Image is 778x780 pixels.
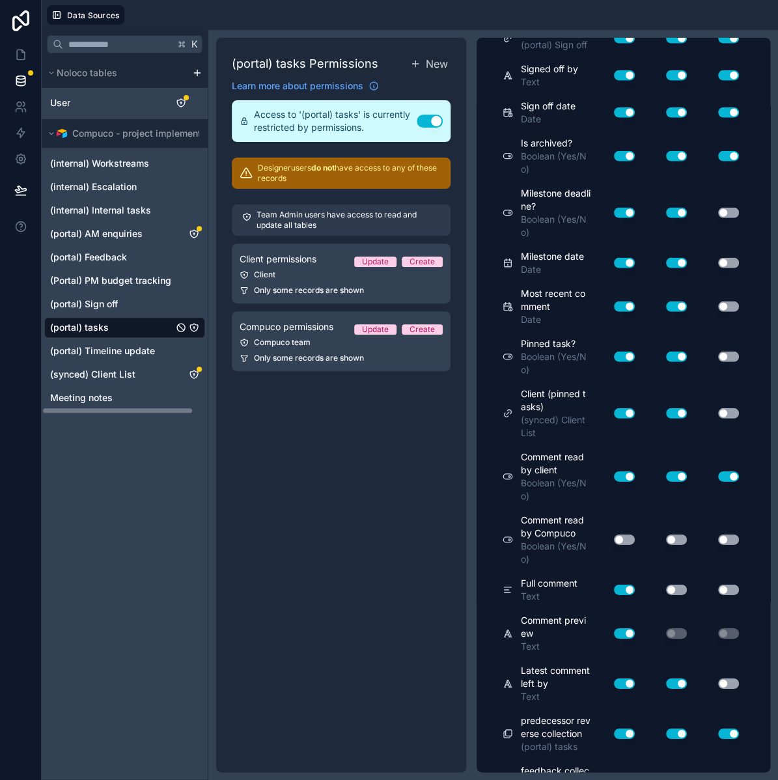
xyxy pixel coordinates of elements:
[521,263,584,276] span: Date
[240,270,443,280] div: Client
[521,590,577,603] span: Text
[521,451,590,477] span: Comment read by client
[44,387,205,408] a: Meeting notes
[362,257,389,267] div: Update
[311,163,335,173] strong: do not
[50,180,137,193] span: (internal) Escalation
[50,96,70,109] span: User
[521,313,590,326] span: Date
[240,253,316,266] span: Client permissions
[521,113,576,126] span: Date
[72,127,223,140] span: Compuco - project implementation
[47,5,124,25] button: Data Sources
[44,92,205,113] a: User
[521,38,587,51] span: (portal) Sign off
[50,204,151,217] span: (internal) Internal tasks
[190,40,199,49] span: K
[44,294,205,314] a: (portal) Sign off
[232,244,451,303] a: Client permissionsUpdateCreateClientOnly some records are shown
[67,10,120,20] span: Data Sources
[44,153,205,174] a: (internal) Workstreams
[521,287,590,313] span: Most recent comment
[521,350,590,376] span: Boolean (Yes/No)
[44,223,205,244] a: (portal) AM enquiries
[44,124,205,143] button: Airtable LogoCompuco - project implementation
[521,614,590,640] span: Comment preview
[521,337,590,350] span: Pinned task?
[521,63,578,76] span: Signed off by
[426,56,448,72] span: New
[408,53,451,74] button: New
[50,321,109,334] span: (portal) tasks
[521,137,590,150] span: Is archived?
[232,311,451,371] a: Compuco permissionsUpdateCreateCompuco teamOnly some records are shown
[254,285,364,296] span: Only some records are shown
[521,740,590,753] span: (portal) tasks
[521,387,590,413] span: Client (pinned tasks)
[44,270,205,291] a: (Portal) PM budget tracking
[44,364,205,385] a: (synced) Client List
[50,227,143,240] span: (portal) AM enquiries
[44,200,205,221] a: (internal) Internal tasks
[410,324,435,335] div: Create
[521,187,590,213] span: Milestone deadline?
[50,368,135,381] span: (synced) Client List
[521,213,590,239] span: Boolean (Yes/No)
[232,79,363,92] span: Learn more about permissions
[44,341,205,361] a: (portal) Timeline update
[254,353,364,363] span: Only some records are shown
[257,210,440,230] p: Team Admin users have access to read and update all tables
[50,157,149,170] span: (internal) Workstreams
[521,664,590,690] span: Latest comment left by
[240,337,443,348] div: Compuco team
[521,413,590,439] span: (synced) Client List
[521,714,590,740] span: predecessor reverse collection
[521,150,590,176] span: Boolean (Yes/No)
[521,514,590,540] span: Comment read by Compuco
[521,250,584,263] span: Milestone date
[240,320,333,333] span: Compuco permissions
[254,108,417,134] span: Access to '(portal) tasks' is currently restricted by permissions.
[521,100,576,113] span: Sign off date
[521,690,590,703] span: Text
[50,251,127,264] span: (portal) Feedback
[521,640,590,653] span: Text
[57,128,67,139] img: Airtable Logo
[50,298,118,311] span: (portal) Sign off
[521,477,590,503] span: Boolean (Yes/No)
[521,540,590,566] span: Boolean (Yes/No)
[50,391,113,404] span: Meeting notes
[50,344,155,357] span: (portal) Timeline update
[57,66,117,79] span: Noloco tables
[362,324,389,335] div: Update
[521,76,578,89] span: Text
[410,257,435,267] div: Create
[42,59,208,414] div: scrollable content
[44,317,205,338] a: (portal) tasks
[258,163,443,184] p: Designer users have access to any of these records
[44,64,187,82] button: Noloco tables
[50,274,171,287] span: (Portal) PM budget tracking
[232,55,378,73] h1: (portal) tasks Permissions
[44,176,205,197] a: (internal) Escalation
[521,577,577,590] span: Full comment
[232,79,379,92] a: Learn more about permissions
[44,247,205,268] a: (portal) Feedback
